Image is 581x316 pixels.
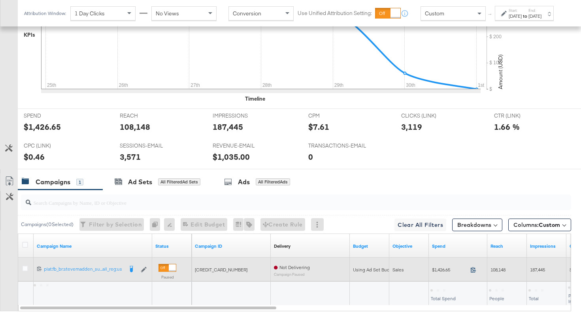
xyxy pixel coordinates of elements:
div: $1,035.00 [213,151,250,163]
div: [DATE] [509,13,522,19]
strong: to [522,13,528,19]
div: KPIs [24,31,35,39]
div: Attribution Window: [24,11,66,16]
span: [CREDIT_CARD_NUMBER] [195,267,247,273]
a: Reflects the ability of your Ad Campaign to achieve delivery based on ad states, schedule and bud... [274,243,290,249]
div: 1 [76,179,83,186]
span: CPM [308,112,368,120]
div: All Filtered Ads [256,178,290,185]
span: Total Spend [431,295,456,301]
a: Your campaign name. [37,243,149,249]
a: The maximum amount you're willing to spend on your ads, on average each day or over the lifetime ... [353,243,386,249]
span: REVENUE-EMAIL [213,142,272,150]
button: Clear All Filters [394,219,446,231]
span: Custom [425,10,444,17]
a: Your campaign ID. [195,243,268,249]
div: [DATE] [528,13,541,19]
span: SPEND [24,112,83,120]
div: Timeline [245,95,265,103]
a: Shows the current state of your Ad Campaign. [155,243,189,249]
span: Not Delivering [279,264,310,270]
div: 0 [150,218,164,231]
input: Search Campaigns by Name, ID or Objective [31,192,522,207]
span: Columns: [513,221,560,229]
div: 0 [308,151,313,163]
div: $0.46 [24,151,45,163]
div: Campaigns [36,178,70,187]
a: The number of times your ad was served. On mobile apps an ad is counted as served the first time ... [530,243,563,249]
span: 108,148 [490,267,506,273]
div: 187,445 [213,121,243,133]
div: $1,426.65 [24,121,61,133]
span: Clear All Filters [398,220,443,230]
span: Custom [539,221,560,228]
div: $7.61 [308,121,329,133]
sub: Campaign Paused [274,272,310,277]
span: REACH [120,112,179,120]
span: IMPRESSIONS [213,112,272,120]
span: $1,426.65 [432,267,467,273]
label: End: [528,8,541,13]
a: The number of people your ad was served to. [490,243,524,249]
text: Amount (USD) [497,54,504,89]
span: People [489,295,504,301]
a: plat:fb_br:stevemadden_su...all_reg:us [44,266,123,274]
span: CTR (LINK) [494,112,553,120]
button: Breakdowns [452,219,502,231]
a: Your campaign's objective. [392,243,426,249]
a: The total amount spent to date. [432,243,484,249]
span: CPC (LINK) [24,142,83,150]
div: 3,119 [401,121,422,133]
span: SESSIONS-EMAIL [120,142,179,150]
span: 1 Day Clicks [75,10,105,17]
span: TRANSACTIONS-EMAIL [308,142,368,150]
label: Paused [158,275,176,280]
div: All Filtered Ad Sets [158,178,200,185]
span: Conversion [233,10,261,17]
span: No Views [156,10,179,17]
div: Ads [238,178,250,187]
div: 108,148 [120,121,150,133]
div: Campaigns ( 0 Selected) [21,221,74,228]
div: plat:fb_br:stevemadden_su...all_reg:us [44,266,123,272]
span: Sales [392,267,404,273]
div: Using Ad Set Budget [353,267,397,273]
label: Use Unified Attribution Setting: [298,9,372,17]
button: Columns:Custom [508,219,571,231]
span: ↑ [487,13,494,16]
div: Delivery [274,243,290,249]
div: 3,571 [120,151,141,163]
div: 1.66 % [494,121,520,133]
span: 187,445 [530,267,545,273]
label: Start: [509,8,522,13]
span: Total [529,295,539,301]
div: Ad Sets [128,178,152,187]
span: CLICKS (LINK) [401,112,460,120]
